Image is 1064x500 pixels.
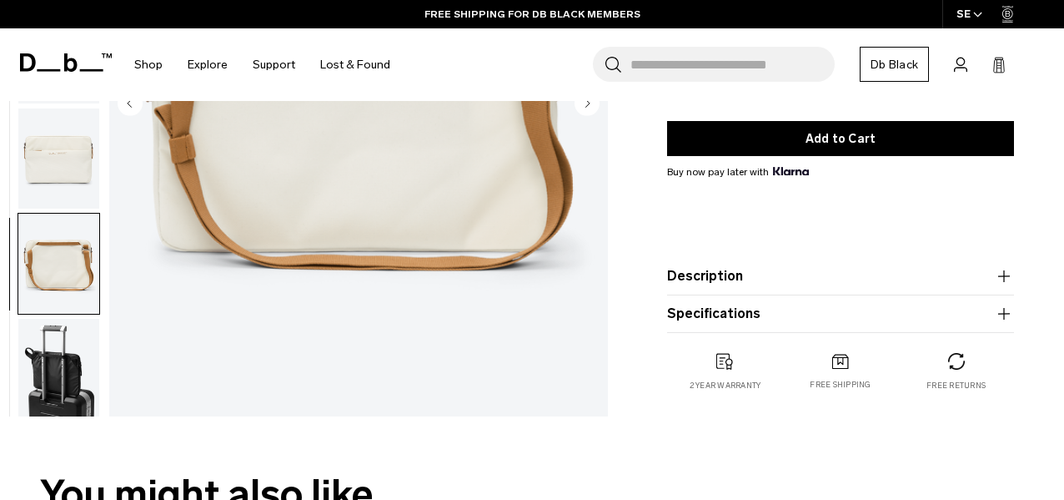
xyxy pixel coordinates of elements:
a: Explore [188,35,228,94]
button: Previous slide [118,90,143,119]
a: FREE SHIPPING FOR DB BLACK MEMBERS [424,7,640,22]
img: Ramverk Laptop sleeve 14" Oatmilk [18,109,99,209]
p: 2 year warranty [690,380,761,391]
a: Shop [134,35,163,94]
a: Lost & Found [320,35,390,94]
p: Free returns [926,380,986,391]
span: Buy now pay later with [667,164,809,179]
p: Free shipping [810,380,871,391]
a: Db Black [860,47,929,82]
a: Support [253,35,295,94]
button: Add to Cart [667,121,1014,156]
button: Ramverk Laptop sleeve 14" Oatmilk [18,318,100,420]
img: Ramverk Laptop sleeve 14" Oatmilk [18,319,99,419]
img: Ramverk Laptop sleeve 14" Oatmilk [18,214,99,314]
img: {"height" => 20, "alt" => "Klarna"} [773,167,809,175]
nav: Main Navigation [122,28,403,101]
button: Next slide [575,90,600,119]
button: Description [667,266,1014,286]
button: Ramverk Laptop sleeve 14" Oatmilk [18,213,100,315]
button: Ramverk Laptop sleeve 14" Oatmilk [18,108,100,210]
button: Specifications [667,304,1014,324]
